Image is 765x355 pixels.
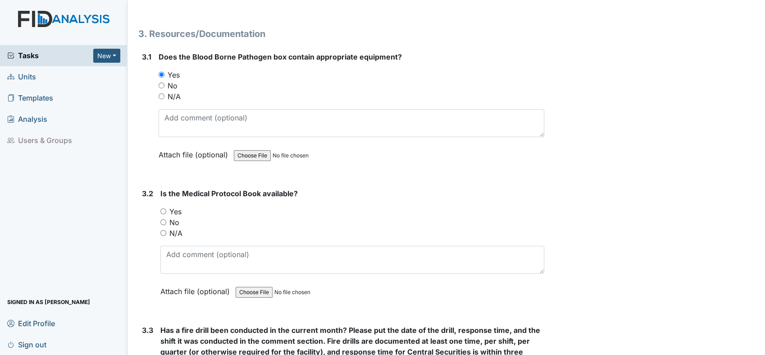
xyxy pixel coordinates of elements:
[138,27,544,41] h1: 3. Resources/Documentation
[160,208,166,214] input: Yes
[169,228,182,239] label: N/A
[159,93,164,99] input: N/A
[168,91,181,102] label: N/A
[159,72,164,78] input: Yes
[168,80,178,91] label: No
[160,230,166,236] input: N/A
[142,188,153,199] label: 3.2
[7,337,46,351] span: Sign out
[160,189,298,198] span: Is the Medical Protocol Book available?
[7,316,55,330] span: Edit Profile
[7,50,93,61] a: Tasks
[7,295,90,309] span: Signed in as [PERSON_NAME]
[142,325,153,336] label: 3.3
[169,206,182,217] label: Yes
[93,49,120,63] button: New
[160,281,233,297] label: Attach file (optional)
[7,70,36,84] span: Units
[7,91,53,105] span: Templates
[159,83,164,88] input: No
[160,219,166,225] input: No
[168,69,180,80] label: Yes
[142,51,151,62] label: 3.1
[159,52,402,61] span: Does the Blood Borne Pathogen box contain appropriate equipment?
[7,112,47,126] span: Analysis
[169,217,179,228] label: No
[159,144,232,160] label: Attach file (optional)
